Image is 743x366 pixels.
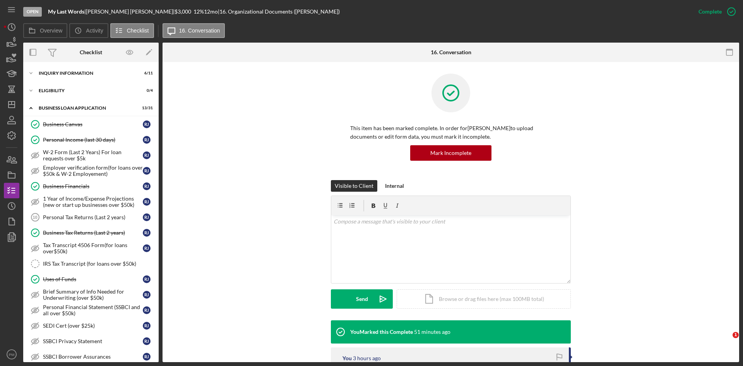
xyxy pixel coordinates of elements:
div: 16. Conversation [431,49,471,55]
b: My Last Words [48,8,84,15]
a: Employer verification form(for loans over $50k & W-2 Employement)RJ [27,163,155,179]
div: R J [143,151,151,159]
a: Personal Financial Statement (SSBCI and all over $50k)RJ [27,302,155,318]
button: Overview [23,23,67,38]
div: Business Canvas [43,121,143,127]
div: R J [143,229,151,237]
button: Internal [381,180,408,192]
p: This item has been marked complete. In order for [PERSON_NAME] to upload documents or edit form d... [350,124,551,141]
button: Activity [69,23,108,38]
div: IRS Tax Transcript (for loans over $50k) [43,261,154,267]
time: 2025-09-15 16:47 [353,355,381,361]
div: R J [143,306,151,314]
div: Employer verification form(for loans over $50k & W-2 Employement) [43,165,143,177]
button: Complete [691,4,739,19]
div: SSBCI Privacy Statement [43,338,143,344]
div: R J [143,291,151,299]
div: 12 % [193,9,204,15]
div: [PERSON_NAME] [PERSON_NAME] | [86,9,175,15]
div: W-2 Form (Last 2 Years) For loan requests over $5k [43,149,143,162]
div: Personal Tax Returns (Last 2 years) [43,214,143,220]
a: 1 Year of Income/Expense Projections (new or start up businesses over $50k)RJ [27,194,155,210]
a: Personal Income (last 30 days)RJ [27,132,155,148]
div: R J [143,136,151,144]
div: Business Financials [43,183,143,189]
div: R J [143,213,151,221]
div: 6 / 11 [139,71,153,76]
div: R J [143,167,151,175]
div: Personal Financial Statement (SSBCI and all over $50k) [43,304,143,316]
label: Overview [40,27,62,34]
div: 0 / 4 [139,88,153,93]
div: | [48,9,86,15]
div: Open [23,7,42,17]
a: 10Personal Tax Returns (Last 2 years)RJ [27,210,155,225]
div: SSBCI Borrower Assurances [43,354,143,360]
button: Mark Incomplete [410,145,491,161]
div: R J [143,120,151,128]
button: PM [4,347,19,362]
a: Tax Transcript 4506 Form(for loans over$50k)RJ [27,241,155,256]
div: Checklist [80,49,102,55]
button: Visible to Client [331,180,377,192]
button: Send [331,289,393,309]
label: Activity [86,27,103,34]
div: Complete [698,4,722,19]
div: R J [143,275,151,283]
a: Uses of FundsRJ [27,271,155,287]
a: Business Tax Returns (Last 2 years)RJ [27,225,155,241]
label: Checklist [127,27,149,34]
div: Send [356,289,368,309]
div: R J [143,322,151,330]
div: Business Tax Returns (Last 2 years) [43,230,143,236]
div: Internal [385,180,404,192]
div: Visible to Client [335,180,373,192]
div: Tax Transcript 4506 Form(for loans over$50k) [43,242,143,254]
div: | 16. Organizational Documents ([PERSON_NAME]) [218,9,340,15]
div: Brief Summary of Info Needed for Underwriting (over $50k) [43,289,143,301]
time: 2025-09-15 20:09 [414,329,450,335]
a: Brief Summary of Info Needed for Underwriting (over $50k)RJ [27,287,155,302]
div: BUSINESS LOAN APPLICATION [39,106,134,110]
a: Business CanvasRJ [27,117,155,132]
button: Checklist [110,23,154,38]
div: R J [143,353,151,361]
tspan: 10 [33,215,37,220]
div: R J [143,337,151,345]
a: IRS Tax Transcript (for loans over $50k) [27,256,155,271]
div: 13 / 31 [139,106,153,110]
div: You [342,355,352,361]
div: 1 Year of Income/Expense Projections (new or start up businesses over $50k) [43,196,143,208]
text: PM [9,352,14,357]
div: You Marked this Complete [350,329,413,335]
iframe: Intercom live chat [717,332,735,351]
div: R J [143,198,151,206]
a: SEDI Cert (over $25k)RJ [27,318,155,333]
div: ELIGIBILITY [39,88,134,93]
div: SEDI Cert (over $25k) [43,323,143,329]
span: $3,000 [175,8,191,15]
label: 16. Conversation [179,27,220,34]
a: W-2 Form (Last 2 Years) For loan requests over $5kRJ [27,148,155,163]
div: R J [143,244,151,252]
div: 12 mo [204,9,218,15]
a: SSBCI Privacy StatementRJ [27,333,155,349]
div: INQUIRY INFORMATION [39,71,134,76]
button: 16. Conversation [163,23,225,38]
div: Uses of Funds [43,276,143,282]
a: SSBCI Borrower AssurancesRJ [27,349,155,364]
div: Personal Income (last 30 days) [43,137,143,143]
div: Mark Incomplete [430,145,471,161]
a: Business FinancialsRJ [27,179,155,194]
span: 1 [733,332,739,338]
div: R J [143,182,151,190]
